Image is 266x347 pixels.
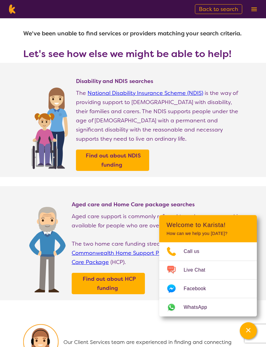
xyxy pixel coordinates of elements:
a: National Disability Insurance Scheme (NDIS) [88,89,203,97]
a: Find out about HCP funding [73,274,143,293]
h4: Aged care and Home Care package searches [72,201,243,208]
a: Find out about NDIS funding [77,151,148,169]
a: Commonwealth Home Support Programme [72,249,187,257]
h3: Let's see how else we might be able to help! [23,48,243,59]
img: Find NDIS and Disability services and providers [29,84,70,169]
span: Facebook [184,284,213,293]
span: WhatsApp [184,303,214,312]
p: How can we help you [DATE]? [167,231,250,236]
button: Channel Menu [240,322,257,339]
a: Back to search [195,4,242,14]
h1: We've been unable to find services or providers matching your search criteria. [23,26,243,41]
div: Channel Menu [159,215,257,316]
h4: Disability and NDIS searches [76,78,243,85]
b: Find out about HCP funding [83,275,136,292]
img: Find Age care and home care package services and providers [29,207,66,292]
p: The is the way of providing support to [DEMOGRAPHIC_DATA] with disability, their families and car... [76,89,243,143]
span: Call us [184,247,207,256]
span: Back to search [199,5,238,13]
img: menu [251,7,257,11]
p: Aged care support is commonly referred to as home care and is available for people who are over [... [72,212,243,230]
h2: Tell us more [63,324,243,335]
ul: Choose channel [159,242,257,316]
b: Find out about NDIS funding [86,152,141,168]
img: Karista logo [7,5,17,14]
h2: Welcome to Karista! [167,221,250,229]
span: Live Chat [184,266,213,275]
a: Web link opens in a new tab. [159,298,257,316]
p: The two home care funding streams available are the (CHSP) and (HCP). [72,239,243,267]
